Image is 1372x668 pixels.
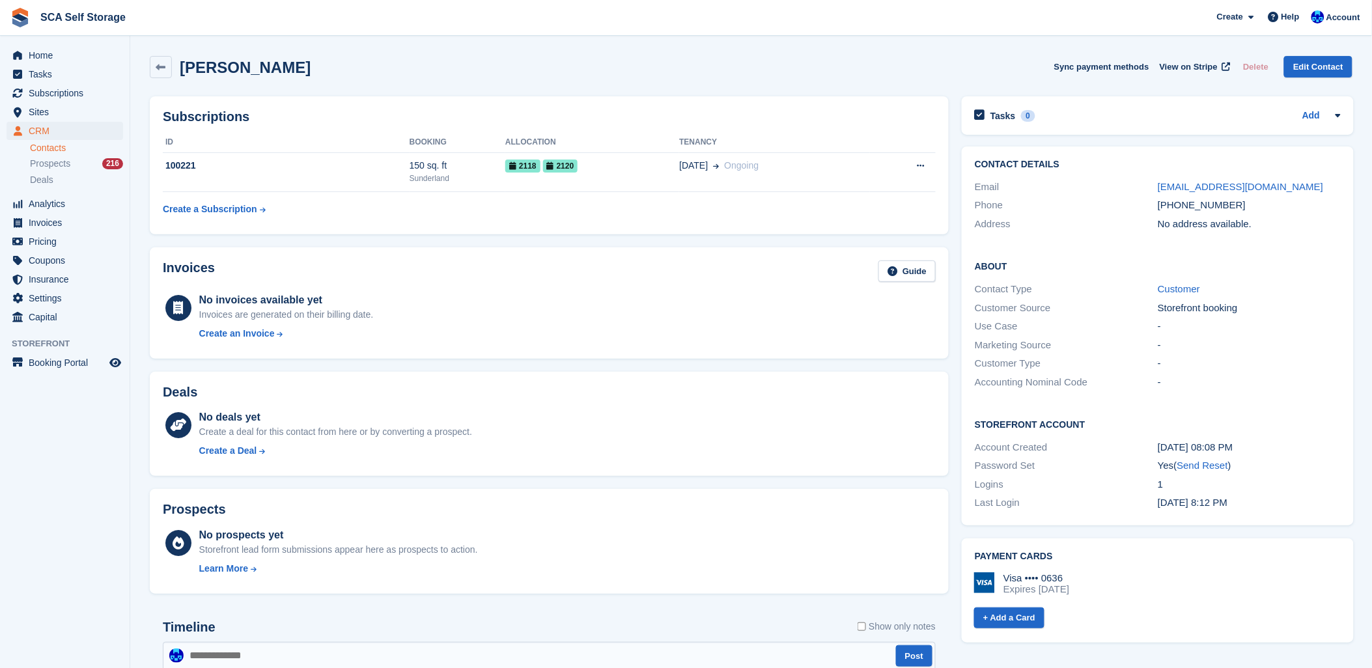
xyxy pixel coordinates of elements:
[410,132,505,153] th: Booking
[163,502,226,517] h2: Prospects
[1158,181,1323,192] a: [EMAIL_ADDRESS][DOMAIN_NAME]
[975,259,1341,272] h2: About
[1158,283,1200,294] a: Customer
[35,7,131,28] a: SCA Self Storage
[30,174,53,186] span: Deals
[410,173,505,184] div: Sunderland
[199,308,374,322] div: Invoices are generated on their billing date.
[1311,10,1324,23] img: Kelly Neesham
[180,59,311,76] h2: [PERSON_NAME]
[199,292,374,308] div: No invoices available yet
[975,319,1158,334] div: Use Case
[1158,217,1341,232] div: No address available.
[7,84,123,102] a: menu
[30,142,123,154] a: Contacts
[1160,61,1218,74] span: View on Stripe
[975,440,1158,455] div: Account Created
[7,195,123,213] a: menu
[29,270,107,288] span: Insurance
[975,160,1341,170] h2: Contact Details
[7,354,123,372] a: menu
[199,543,478,557] div: Storefront lead form submissions appear here as prospects to action.
[29,214,107,232] span: Invoices
[199,410,472,425] div: No deals yet
[1054,56,1149,77] button: Sync payment methods
[1158,477,1341,492] div: 1
[30,173,123,187] a: Deals
[30,158,70,170] span: Prospects
[1021,110,1036,122] div: 0
[7,103,123,121] a: menu
[1158,458,1341,473] div: Yes
[7,289,123,307] a: menu
[543,160,578,173] span: 2120
[7,122,123,140] a: menu
[199,327,374,341] a: Create an Invoice
[1158,301,1341,316] div: Storefront booking
[974,572,995,593] img: Visa Logo
[1158,319,1341,334] div: -
[1158,198,1341,213] div: [PHONE_NUMBER]
[7,251,123,270] a: menu
[1158,440,1341,455] div: [DATE] 08:08 PM
[975,180,1158,195] div: Email
[975,301,1158,316] div: Customer Source
[1326,11,1360,24] span: Account
[199,444,472,458] a: Create a Deal
[199,562,248,576] div: Learn More
[1155,56,1233,77] a: View on Stripe
[102,158,123,169] div: 216
[679,132,870,153] th: Tenancy
[1158,497,1227,508] time: 2025-08-06 19:12:12 UTC
[975,551,1341,562] h2: Payment cards
[163,385,197,400] h2: Deals
[1158,375,1341,390] div: -
[29,354,107,372] span: Booking Portal
[29,46,107,64] span: Home
[29,122,107,140] span: CRM
[878,260,936,282] a: Guide
[10,8,30,27] img: stora-icon-8386f47178a22dfd0bd8f6a31ec36ba5ce8667c1dd55bd0f319d3a0aa187defe.svg
[990,110,1016,122] h2: Tasks
[163,159,410,173] div: 100221
[12,337,130,350] span: Storefront
[1281,10,1300,23] span: Help
[199,562,478,576] a: Learn More
[975,495,1158,510] div: Last Login
[7,270,123,288] a: menu
[107,355,123,370] a: Preview store
[505,160,540,173] span: 2118
[975,217,1158,232] div: Address
[163,132,410,153] th: ID
[30,157,123,171] a: Prospects 216
[169,648,184,663] img: Kelly Neesham
[1302,109,1320,124] a: Add
[7,308,123,326] a: menu
[29,308,107,326] span: Capital
[29,195,107,213] span: Analytics
[975,458,1158,473] div: Password Set
[1003,572,1069,584] div: Visa •••• 0636
[896,645,932,667] button: Post
[1284,56,1352,77] a: Edit Contact
[29,65,107,83] span: Tasks
[724,160,759,171] span: Ongoing
[163,620,216,635] h2: Timeline
[410,159,505,173] div: 150 sq. ft
[975,282,1158,297] div: Contact Type
[199,425,472,439] div: Create a deal for this contact from here or by converting a prospect.
[199,527,478,543] div: No prospects yet
[1003,583,1069,595] div: Expires [DATE]
[1158,338,1341,353] div: -
[163,202,257,216] div: Create a Subscription
[163,197,266,221] a: Create a Subscription
[29,232,107,251] span: Pricing
[7,214,123,232] a: menu
[975,338,1158,353] div: Marketing Source
[1238,56,1274,77] button: Delete
[975,417,1341,430] h2: Storefront Account
[1177,460,1228,471] a: Send Reset
[1158,356,1341,371] div: -
[975,375,1158,390] div: Accounting Nominal Code
[7,232,123,251] a: menu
